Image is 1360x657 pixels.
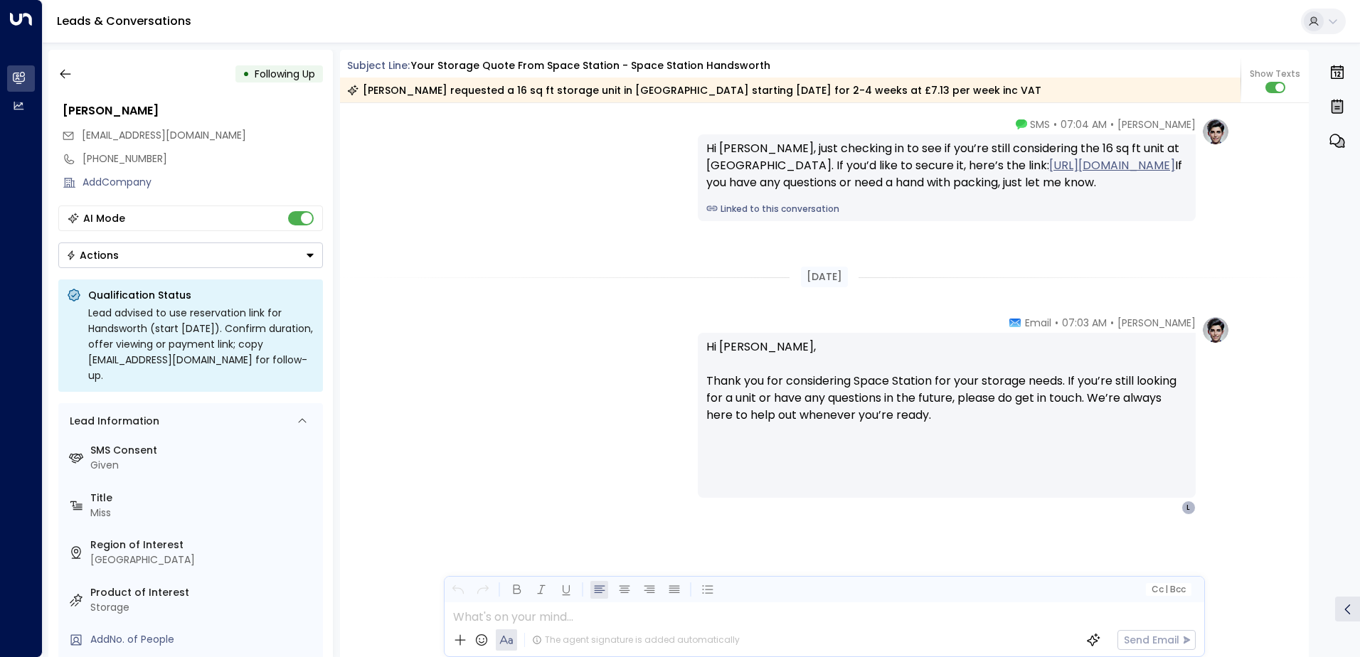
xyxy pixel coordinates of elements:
[1030,117,1050,132] span: SMS
[1201,316,1230,344] img: profile-logo.png
[58,242,323,268] button: Actions
[88,305,314,383] div: Lead advised to use reservation link for Handsworth (start [DATE]). Confirm duration, offer viewi...
[90,443,317,458] label: SMS Consent
[1110,117,1114,132] span: •
[90,506,317,520] div: Miss
[90,458,317,473] div: Given
[82,128,246,142] span: [EMAIL_ADDRESS][DOMAIN_NAME]
[90,600,317,615] div: Storage
[1053,117,1057,132] span: •
[243,61,250,87] div: •
[1117,316,1196,330] span: [PERSON_NAME]
[83,211,125,225] div: AI Mode
[347,83,1041,97] div: [PERSON_NAME] requested a 16 sq ft storage unit in [GEOGRAPHIC_DATA] starting [DATE] for 2-4 week...
[1165,584,1168,594] span: |
[90,491,317,506] label: Title
[1250,68,1300,80] span: Show Texts
[255,67,315,81] span: Following Up
[532,634,740,646] div: The agent signature is added automatically
[83,175,323,190] div: AddCompany
[90,552,317,567] div: [GEOGRAPHIC_DATA]
[474,581,492,599] button: Redo
[706,338,1187,441] p: Hi [PERSON_NAME], Thank you for considering Space Station for your storage needs. If you’re still...
[83,151,323,166] div: [PHONE_NUMBER]
[88,288,314,302] p: Qualification Status
[1061,117,1107,132] span: 07:04 AM
[1025,316,1051,330] span: Email
[347,58,410,73] span: Subject Line:
[1181,501,1196,515] div: L
[82,128,246,143] span: lorettaotoo@yahoo.com
[90,632,317,647] div: AddNo. of People
[801,267,848,287] div: [DATE]
[1049,157,1175,174] a: [URL][DOMAIN_NAME]
[57,13,191,29] a: Leads & Conversations
[65,414,159,429] div: Lead Information
[706,203,1187,215] a: Linked to this conversation
[449,581,467,599] button: Undo
[1062,316,1107,330] span: 07:03 AM
[411,58,770,73] div: Your storage quote from Space Station - Space Station Handsworth
[1110,316,1114,330] span: •
[1145,583,1191,597] button: Cc|Bcc
[1117,117,1196,132] span: [PERSON_NAME]
[63,102,323,119] div: [PERSON_NAME]
[1151,584,1185,594] span: Cc Bcc
[66,249,119,262] div: Actions
[1055,316,1058,330] span: •
[90,585,317,600] label: Product of Interest
[90,538,317,552] label: Region of Interest
[1201,117,1230,146] img: profile-logo.png
[706,140,1187,191] div: Hi [PERSON_NAME], just checking in to see if you’re still considering the 16 sq ft unit at [GEOGR...
[58,242,323,268] div: Button group with a nested menu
